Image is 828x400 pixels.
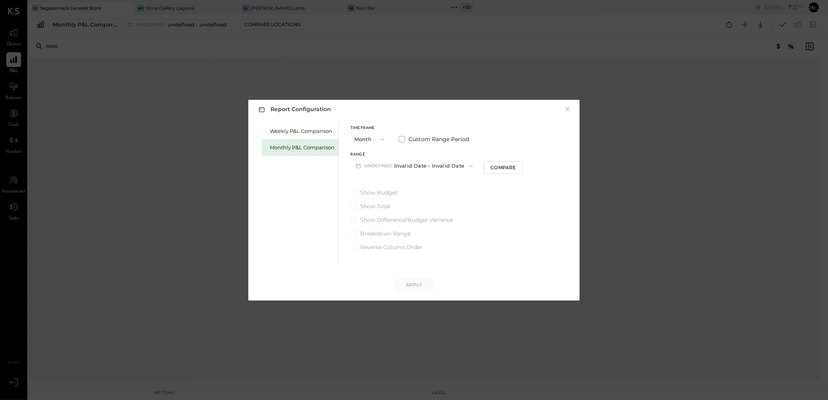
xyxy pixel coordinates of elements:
button: Compare [484,161,523,174]
span: Show Total [360,202,390,210]
button: × [564,105,571,113]
button: Apply [395,279,433,291]
div: Weekly P&L Comparison [270,127,334,135]
span: undefined [364,163,394,169]
h3: Report Configuration [257,104,331,114]
div: Range [350,153,478,157]
span: Custom Range Period [409,135,469,143]
div: Monthly P&L Comparison [270,144,334,151]
span: Breakdown Range [360,230,410,237]
button: Month [350,132,389,147]
span: Show Difference/Budget Variance [360,216,453,224]
div: Compare [491,164,516,171]
span: Reverse Column Order [360,243,423,251]
span: Show Budget [360,189,398,196]
button: undefinedInvalid Date - Invalid Date [350,159,478,173]
div: Apply [406,281,422,288]
div: Timeframe [350,126,389,130]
